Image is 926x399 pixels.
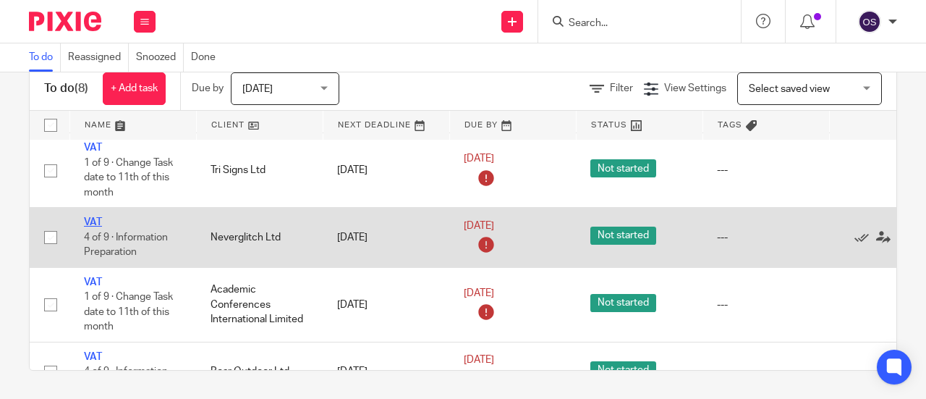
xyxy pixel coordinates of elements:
span: [DATE] [464,221,494,231]
span: Filter [610,83,633,93]
div: --- [717,298,815,312]
div: --- [717,163,815,177]
input: Search [567,17,697,30]
span: (8) [75,83,88,94]
td: [DATE] [323,133,449,208]
span: 1 of 9 · Change Task date to 11th of this month [84,158,173,198]
span: View Settings [664,83,726,93]
td: Tri Signs Ltd [196,133,323,208]
a: VAT [84,217,102,227]
a: To do [29,43,61,72]
td: Neverglitch Ltd [196,208,323,267]
a: Mark as done [854,230,876,245]
span: [DATE] [464,288,494,298]
span: Select saved view [749,84,830,94]
a: Snoozed [136,43,184,72]
span: [DATE] [464,154,494,164]
img: Pixie [29,12,101,31]
span: Tags [718,121,742,129]
a: + Add task [103,72,166,105]
a: Done [191,43,223,72]
a: VAT [84,352,102,362]
h1: To do [44,81,88,96]
div: --- [717,364,815,379]
td: [DATE] [323,208,449,267]
span: 1 of 9 · Change Task date to 11th of this month [84,292,173,332]
a: Reassigned [68,43,129,72]
a: VAT [84,277,102,287]
td: [DATE] [323,267,449,342]
div: --- [717,230,815,245]
span: Not started [590,227,656,245]
span: 4 of 9 · Information Preparation [84,366,168,392]
span: 4 of 9 · Information Preparation [84,232,168,258]
img: svg%3E [858,10,881,33]
span: Not started [590,294,656,312]
span: Not started [590,159,656,177]
span: Not started [590,361,656,379]
a: VAT [84,143,102,153]
td: Academic Conferences International Limited [196,267,323,342]
span: [DATE] [464,356,494,366]
p: Due by [192,81,224,96]
span: [DATE] [242,84,273,94]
